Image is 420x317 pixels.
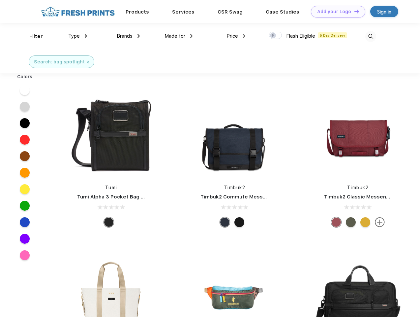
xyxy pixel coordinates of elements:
div: Colors [12,73,38,80]
div: Eco Army [346,217,356,227]
div: Search: bag spotlight [34,58,85,65]
a: Tumi [105,185,117,190]
span: 5 Day Delivery [318,32,347,38]
a: Products [126,9,149,15]
a: Sign in [370,6,398,17]
div: Add your Logo [317,9,351,15]
div: Eco Nautical [220,217,230,227]
a: Timbuk2 Classic Messenger Bag [324,194,406,200]
div: Eco Collegiate Red [331,217,341,227]
span: Made for [165,33,185,39]
a: Timbuk2 [347,185,369,190]
a: Tumi Alpha 3 Pocket Bag Small [77,194,154,200]
div: Eco Amber [360,217,370,227]
div: Filter [29,33,43,40]
img: func=resize&h=266 [67,90,155,178]
img: func=resize&h=266 [191,90,278,178]
span: Type [68,33,80,39]
img: dropdown.png [85,34,87,38]
img: DT [354,10,359,13]
img: dropdown.png [243,34,245,38]
span: Price [226,33,238,39]
div: Sign in [377,8,391,16]
img: dropdown.png [190,34,193,38]
img: desktop_search.svg [365,31,376,42]
img: more.svg [375,217,385,227]
img: dropdown.png [137,34,140,38]
img: func=resize&h=266 [314,90,402,178]
span: Flash Eligible [286,33,315,39]
img: fo%20logo%202.webp [39,6,117,18]
a: Timbuk2 [224,185,246,190]
span: Brands [117,33,133,39]
a: Timbuk2 Commute Messenger Bag [200,194,289,200]
img: filter_cancel.svg [87,61,89,63]
div: Eco Black [234,217,244,227]
div: Black [104,217,114,227]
